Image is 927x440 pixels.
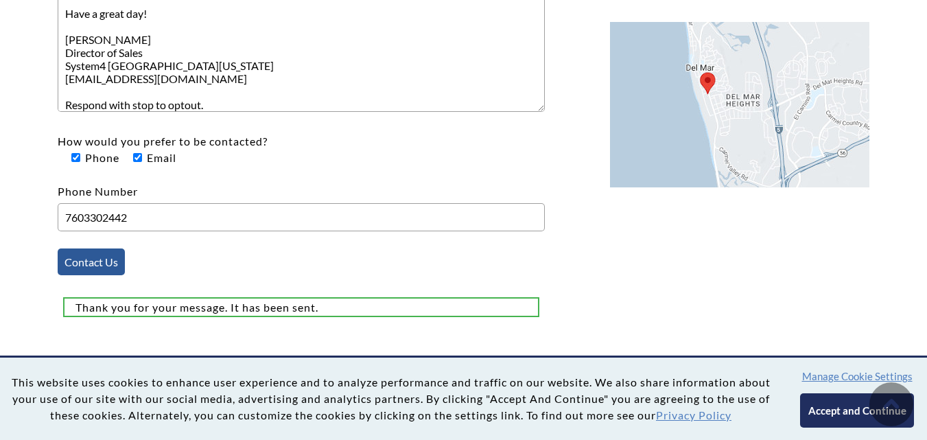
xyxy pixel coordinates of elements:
[800,393,913,428] button: Accept and Continue
[58,248,125,275] input: Contact Us
[656,408,731,421] a: Privacy Policy
[144,151,176,164] span: Email
[63,297,539,317] div: Thank you for your message. It has been sent.
[58,185,545,224] label: Phone Number
[82,151,119,164] span: Phone
[802,370,913,382] button: Manage Cookie Settings
[58,135,268,164] label: How would you prefer to be contacted?
[71,153,80,162] input: How would you prefer to be contacted? PhoneEmail
[610,22,869,187] img: Locate Weatherly on Google Maps.
[133,153,142,162] input: How would you prefer to be contacted? PhoneEmail
[58,203,545,231] input: Phone Number
[11,374,771,424] p: This website uses cookies to enhance user experience and to analyze performance and traffic on ou...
